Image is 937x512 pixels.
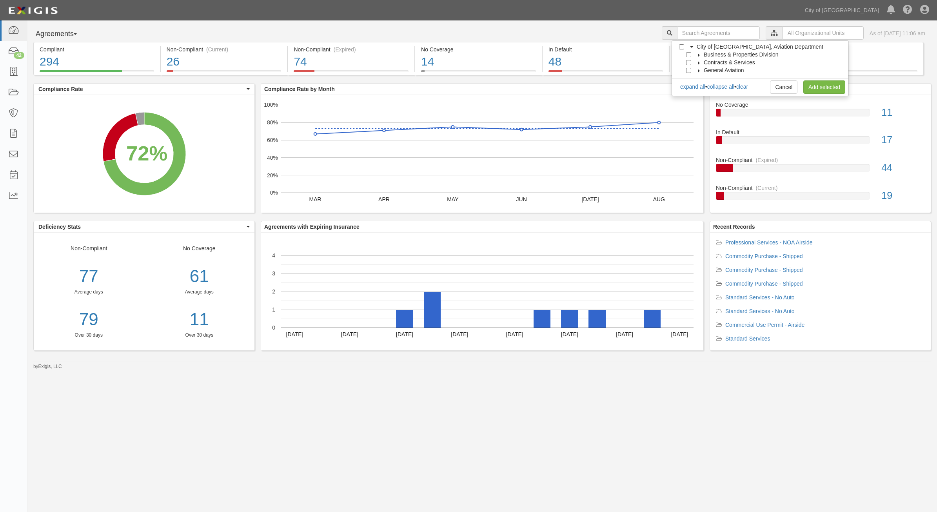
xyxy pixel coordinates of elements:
[875,133,931,147] div: 17
[725,294,795,301] a: Standard Services - No Auto
[671,331,688,337] text: [DATE]
[716,101,925,129] a: No Coverage11
[561,331,578,337] text: [DATE]
[704,67,744,73] span: General Aviation
[272,252,275,259] text: 4
[506,331,523,337] text: [DATE]
[725,267,803,273] a: Commodity Purchase - Shipped
[272,270,275,277] text: 3
[704,59,755,66] span: Contracts & Services
[378,196,390,202] text: APR
[294,53,409,70] div: 74
[875,161,931,175] div: 44
[264,224,360,230] b: Agreements with Expiring Insurance
[713,224,755,230] b: Recent Records
[716,156,925,184] a: Non-Compliant(Expired)44
[150,264,249,289] div: 61
[680,83,748,91] div: • •
[126,138,167,168] div: 72%
[267,172,278,178] text: 20%
[261,233,703,350] svg: A chart.
[710,101,931,109] div: No Coverage
[875,189,931,203] div: 19
[755,184,777,192] div: (Current)
[803,53,917,70] div: 23
[415,70,542,77] a: No Coverage14
[261,95,703,213] svg: A chart.
[309,196,321,202] text: MAR
[167,46,281,53] div: Non-Compliant (Current)
[264,86,335,92] b: Compliance Rate by Month
[548,53,663,70] div: 48
[167,53,281,70] div: 26
[144,244,255,339] div: No Coverage
[447,196,459,202] text: MAY
[770,80,797,94] a: Cancel
[150,332,249,339] div: Over 30 days
[680,84,705,90] a: expand all
[677,26,760,40] input: Search Agreements
[725,322,804,328] a: Commercial Use Permit - Airside
[267,155,278,161] text: 40%
[903,5,912,15] i: Help Center - Complianz
[710,128,931,136] div: In Default
[206,46,228,53] div: (Current)
[272,288,275,295] text: 2
[725,308,795,314] a: Standard Services - No Auto
[670,70,796,77] a: Expiring Insurance47
[516,196,527,202] text: JUN
[581,196,599,202] text: [DATE]
[34,264,144,289] div: 77
[716,184,925,206] a: Non-Compliant(Current)19
[870,29,925,37] div: As of [DATE] 11:06 am
[288,70,414,77] a: Non-Compliant(Expired)74
[396,331,413,337] text: [DATE]
[38,223,245,231] span: Deficiency Stats
[710,184,931,192] div: Non-Compliant
[451,331,468,337] text: [DATE]
[150,289,249,295] div: Average days
[34,332,144,339] div: Over 30 days
[38,85,245,93] span: Compliance Rate
[34,95,254,213] svg: A chart.
[548,46,663,53] div: In Default
[34,289,144,295] div: Average days
[264,102,278,108] text: 100%
[40,53,154,70] div: 294
[755,156,778,164] div: (Expired)
[34,84,254,95] button: Compliance Rate
[286,331,303,337] text: [DATE]
[543,70,669,77] a: In Default48
[294,46,409,53] div: Non-Compliant (Expired)
[725,335,770,342] a: Standard Services
[341,331,358,337] text: [DATE]
[710,156,931,164] div: Non-Compliant
[421,53,536,70] div: 14
[725,281,803,287] a: Commodity Purchase - Shipped
[736,84,748,90] a: clear
[272,324,275,331] text: 0
[272,306,275,313] text: 1
[725,239,813,246] a: Professional Services - NOA Airside
[33,363,62,370] small: by
[421,46,536,53] div: No Coverage
[707,84,734,90] a: collapse all
[150,307,249,332] a: 11
[803,46,917,53] div: Pending Review
[34,307,144,332] div: 79
[38,364,62,369] a: Exigis, LLC
[270,189,278,196] text: 0%
[783,26,864,40] input: All Organizational Units
[797,70,924,77] a: Pending Review23
[704,51,779,58] span: Business & Properties Division
[653,196,665,202] text: AUG
[875,106,931,120] div: 11
[616,331,633,337] text: [DATE]
[267,137,278,143] text: 60%
[267,119,278,126] text: 80%
[33,26,92,42] button: Agreements
[803,80,845,94] a: Add selected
